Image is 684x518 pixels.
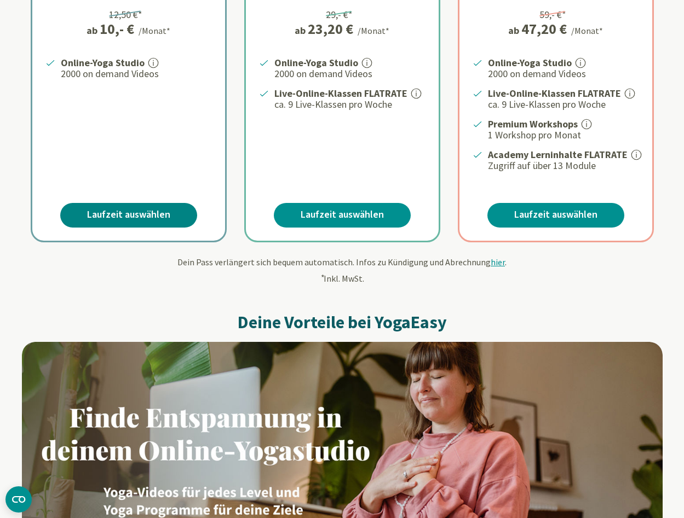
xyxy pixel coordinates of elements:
strong: Online-Yoga Studio [488,56,572,69]
p: Zugriff auf über 13 Module [488,159,639,172]
a: Laufzeit auswählen [274,203,411,228]
div: Dein Pass verlängert sich bequem automatisch. Infos zu Kündigung und Abrechnung . Inkl. MwSt. [22,255,663,285]
p: ca. 9 Live-Klassen pro Woche [274,98,426,111]
a: Laufzeit auswählen [60,203,197,228]
p: ca. 9 Live-Klassen pro Woche [488,98,639,111]
p: 1 Workshop pro Monat [488,129,639,142]
strong: Live-Online-Klassen FLATRATE [274,87,407,100]
div: 47,20 € [521,22,567,36]
p: 2000 on demand Videos [61,67,212,80]
span: ab [295,23,308,38]
p: 2000 on demand Videos [488,67,639,80]
span: ab [87,23,100,38]
strong: Online-Yoga Studio [61,56,145,69]
button: CMP-Widget öffnen [5,486,32,513]
div: 29,- €* [326,7,353,22]
span: hier [491,257,505,267]
div: 23,20 € [308,22,353,36]
a: Laufzeit auswählen [487,203,624,228]
div: 59,- €* [539,7,566,22]
strong: Live-Online-Klassen FLATRATE [488,87,621,100]
strong: Premium Workshops [488,118,578,130]
span: ab [508,23,521,38]
p: 2000 on demand Videos [274,67,426,80]
div: /Monat* [139,24,170,37]
div: 10,- € [100,22,134,36]
div: /Monat* [571,24,603,37]
h2: Deine Vorteile bei YogaEasy [22,311,663,333]
div: /Monat* [358,24,389,37]
strong: Academy Lerninhalte FLATRATE [488,148,628,161]
strong: Online-Yoga Studio [274,56,358,69]
div: 12,50 €* [109,7,142,22]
